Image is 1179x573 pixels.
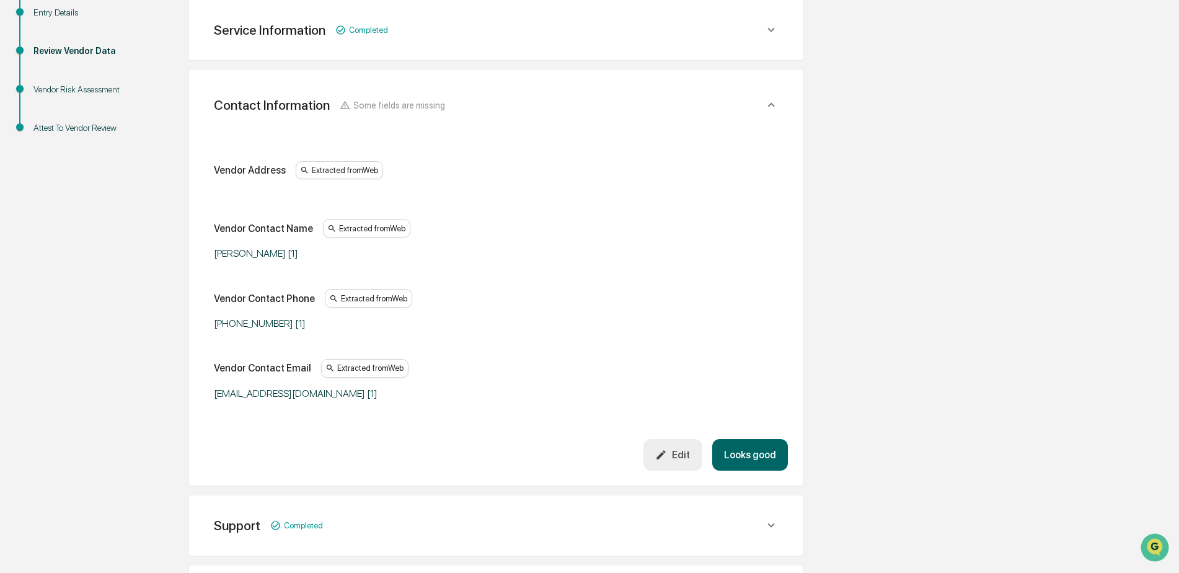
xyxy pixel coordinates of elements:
span: Preclearance [25,254,80,266]
div: Edit [655,449,690,461]
div: [EMAIL_ADDRESS][DOMAIN_NAME] [1] [214,388,524,399]
div: Extracted from Web [325,289,412,308]
div: Start new chat [56,95,203,107]
div: Service Information [214,22,325,38]
a: 🔎Data Lookup [7,272,83,295]
span: Attestations [102,254,154,266]
span: • [103,169,107,179]
img: 1746055101610-c473b297-6a78-478c-a979-82029cc54cd1 [12,95,35,117]
img: Jack Rasmussen [12,190,32,210]
div: Service InformationCompleted [204,15,788,45]
img: 1746055101610-c473b297-6a78-478c-a979-82029cc54cd1 [25,169,35,179]
div: [PERSON_NAME] [1] [214,247,524,259]
div: Vendor Contact Name [214,223,313,234]
div: Past conversations [12,138,83,148]
div: Vendor Contact Email [214,362,311,374]
div: 🗄️ [90,255,100,265]
div: Entry Details [33,6,135,19]
button: Looks good [712,439,788,471]
span: • [103,202,107,212]
div: Service InformationCompleted [204,125,788,471]
span: Completed [349,25,388,35]
span: Some fields are missing [353,100,445,110]
iframe: Open customer support [1139,532,1173,566]
div: Vendor Address [214,164,286,176]
div: Extracted from Web [321,359,408,378]
span: Completed [284,521,323,530]
img: 4531339965365_218c74b014194aa58b9b_72.jpg [26,95,48,117]
button: See all [192,135,226,150]
span: [DATE] [110,202,135,212]
img: 1746055101610-c473b297-6a78-478c-a979-82029cc54cd1 [25,203,35,213]
div: Vendor Risk Assessment [33,83,135,96]
p: How can we help? [12,26,226,46]
div: [PHONE_NUMBER] [1] [214,318,524,329]
span: Pylon [123,308,150,317]
div: Attest To Vendor Review [33,122,135,135]
div: Review Vendor Data [33,45,135,58]
div: Support [214,518,260,533]
div: Contact InformationSome fields are missing [204,85,788,125]
button: Edit [643,439,702,471]
div: Extracted from Web [296,161,383,180]
div: 🔎 [12,278,22,288]
a: 🗄️Attestations [85,249,159,271]
span: Data Lookup [25,277,78,290]
button: Start new chat [211,99,226,113]
div: Extracted from Web [323,219,410,238]
span: [PERSON_NAME] [38,169,100,179]
div: Vendor Contact Phone [214,293,315,304]
div: 🖐️ [12,255,22,265]
a: Powered byPylon [87,307,150,317]
span: [PERSON_NAME] [38,202,100,212]
div: SupportCompleted [204,510,788,541]
a: 🖐️Preclearance [7,249,85,271]
div: We're available if you need us! [56,107,170,117]
img: Jack Rasmussen [12,157,32,177]
span: [DATE] [110,169,135,179]
div: Contact Information [214,97,330,113]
